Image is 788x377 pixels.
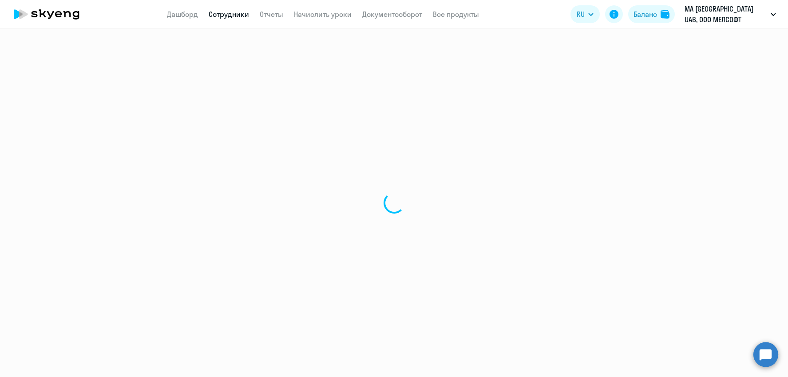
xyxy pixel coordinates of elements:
div: Баланс [634,9,657,20]
a: Дашборд [167,10,198,19]
button: RU [570,5,600,23]
a: Документооборот [362,10,422,19]
a: Отчеты [260,10,283,19]
a: Сотрудники [209,10,249,19]
p: MA [GEOGRAPHIC_DATA] UAB, ООО МЕЛСОФТ [685,4,767,25]
img: balance [661,10,669,19]
button: MA [GEOGRAPHIC_DATA] UAB, ООО МЕЛСОФТ [680,4,780,25]
a: Начислить уроки [294,10,352,19]
button: Балансbalance [628,5,675,23]
a: Все продукты [433,10,479,19]
span: RU [577,9,585,20]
